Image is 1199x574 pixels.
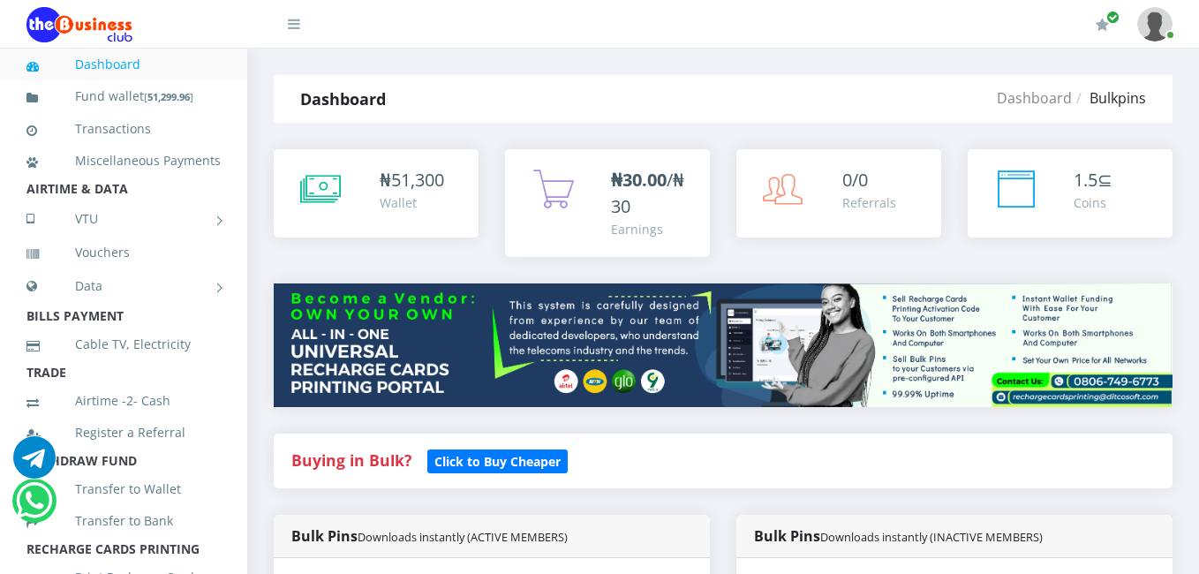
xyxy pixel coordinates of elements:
small: Downloads instantly (INACTIVE MEMBERS) [820,529,1043,545]
div: Earnings [611,220,692,238]
span: Renew/Upgrade Subscription [1106,11,1120,24]
img: Logo [26,7,132,42]
a: Dashboard [26,44,221,85]
a: VTU [26,197,221,241]
a: Data [26,264,221,308]
strong: Bulk Pins [291,526,568,546]
strong: Dashboard [300,88,386,110]
a: Transfer to Bank [26,501,221,541]
img: User [1137,7,1173,42]
div: ₦ [380,167,444,193]
a: Transfer to Wallet [26,469,221,510]
span: 51,300 [391,168,444,192]
a: Cable TV, Electricity [26,324,221,365]
a: Click to Buy Cheaper [427,449,568,471]
small: Downloads instantly (ACTIVE MEMBERS) [358,529,568,545]
i: Renew/Upgrade Subscription [1096,18,1109,32]
a: Fund wallet[51,299.96] [26,76,221,117]
a: Transactions [26,109,221,149]
strong: Bulk Pins [754,526,1043,546]
b: ₦30.00 [611,168,667,192]
div: Referrals [842,193,896,212]
a: Chat for support [16,493,52,522]
a: 0/0 Referrals [736,149,941,238]
div: Wallet [380,193,444,212]
a: Airtime -2- Cash [26,381,221,421]
img: multitenant_rcp.png [274,283,1173,407]
a: ₦51,300 Wallet [274,149,479,238]
b: 51,299.96 [147,90,190,103]
span: 0/0 [842,168,868,192]
a: Vouchers [26,232,221,273]
span: 1.5 [1074,168,1097,192]
b: Click to Buy Cheaper [434,453,561,470]
div: Coins [1074,193,1112,212]
a: ₦30.00/₦30 Earnings [505,149,710,257]
a: Register a Referral [26,412,221,453]
span: /₦30 [611,168,684,218]
li: Bulkpins [1072,87,1146,109]
small: [ ] [144,90,193,103]
a: Miscellaneous Payments [26,140,221,181]
div: ⊆ [1074,167,1112,193]
a: Chat for support [13,449,56,479]
a: Dashboard [997,88,1072,108]
strong: Buying in Bulk? [291,449,411,471]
